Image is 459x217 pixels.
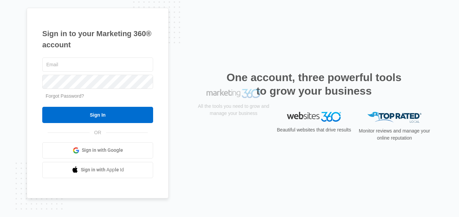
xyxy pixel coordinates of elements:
[82,147,123,154] span: Sign in with Google
[42,107,153,123] input: Sign In
[196,126,271,140] p: All the tools you need to grow and manage your business
[224,71,404,98] h2: One account, three powerful tools to grow your business
[81,166,124,173] span: Sign in with Apple Id
[42,57,153,72] input: Email
[367,112,421,123] img: Top Rated Local
[287,112,341,122] img: Websites 360
[42,162,153,178] a: Sign in with Apple Id
[207,112,261,121] img: Marketing 360
[357,127,432,142] p: Monitor reviews and manage your online reputation
[276,126,352,134] p: Beautiful websites that drive results
[46,93,84,99] a: Forgot Password?
[42,28,153,50] h1: Sign in to your Marketing 360® account
[42,142,153,159] a: Sign in with Google
[90,129,106,136] span: OR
